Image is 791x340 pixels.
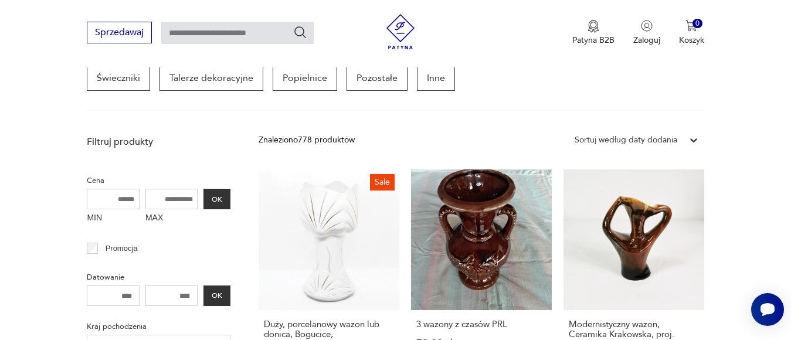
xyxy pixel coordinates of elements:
img: Patyna - sklep z meblami i dekoracjami vintage [383,14,418,49]
img: Ikona koszyka [685,20,697,32]
a: Pozostałe [347,65,408,91]
button: 0Koszyk [679,20,704,46]
a: Ikona medaluPatyna B2B [572,20,615,46]
button: OK [203,189,230,209]
a: Talerze dekoracyjne [159,65,263,91]
button: Patyna B2B [572,20,615,46]
p: Promocja [106,242,138,255]
button: OK [203,285,230,306]
label: MAX [145,209,198,228]
div: Znaleziono 778 produktów [259,134,355,147]
img: Ikona medalu [588,20,599,33]
p: Filtruj produkty [87,135,230,148]
a: Inne [417,65,455,91]
iframe: Smartsupp widget button [751,293,784,326]
div: Sortuj według daty dodania [575,134,677,147]
p: Datowanie [87,271,230,284]
div: 0 [692,19,702,29]
p: Koszyk [679,35,704,46]
label: MIN [87,209,140,228]
a: Świeczniki [87,65,150,91]
button: Sprzedawaj [87,22,152,43]
p: Patyna B2B [572,35,615,46]
button: Zaloguj [633,20,660,46]
h3: 3 wazony z czasów PRL [416,319,546,329]
p: Cena [87,174,230,187]
p: Kraj pochodzenia [87,320,230,333]
button: Szukaj [293,25,307,39]
a: Sprzedawaj [87,29,152,38]
a: Popielnice [273,65,337,91]
p: Zaloguj [633,35,660,46]
img: Ikonka użytkownika [641,20,653,32]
